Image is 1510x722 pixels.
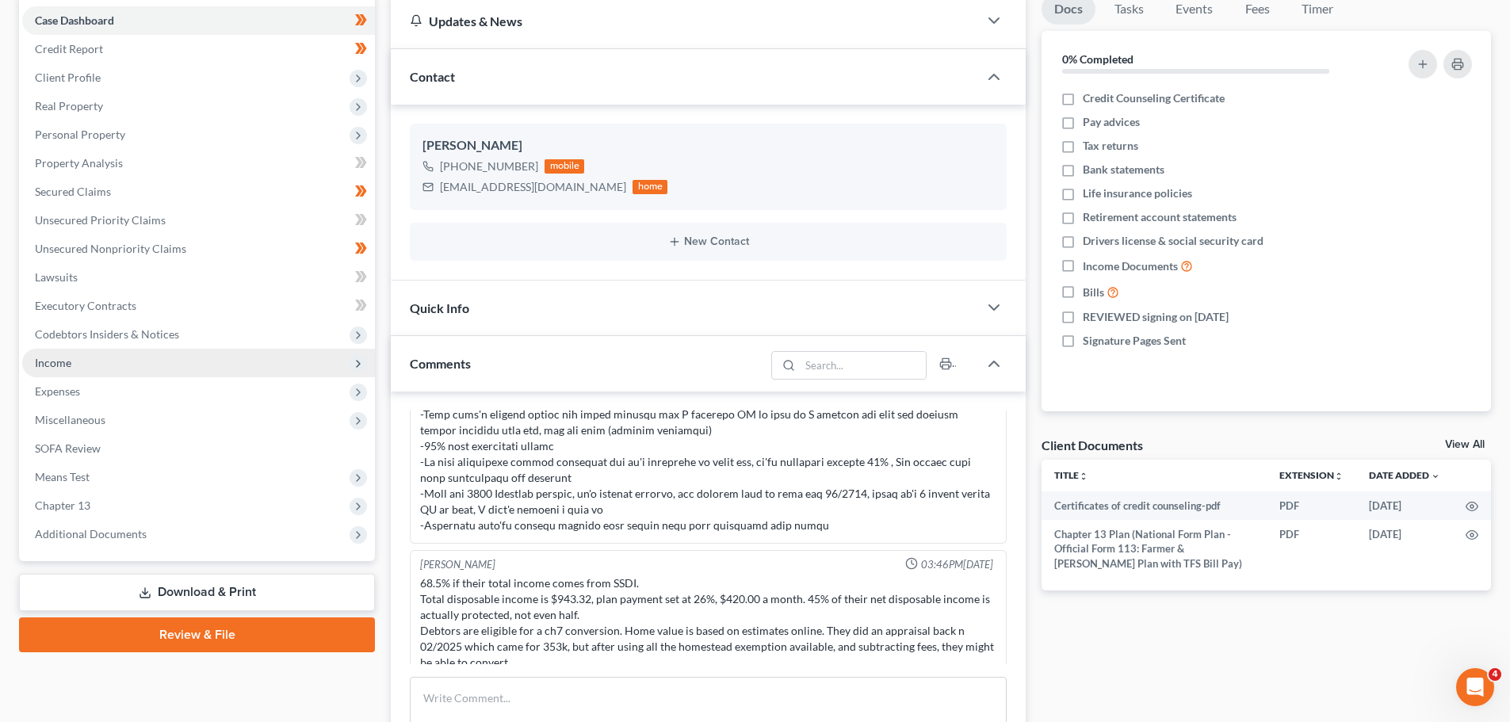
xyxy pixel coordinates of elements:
td: Chapter 13 Plan (National Form Plan - Official Form 113: Farmer & [PERSON_NAME] Plan with TFS Bil... [1042,520,1267,578]
td: [DATE] [1356,491,1453,520]
span: Signature Pages Sent [1083,333,1186,349]
a: Credit Report [22,35,375,63]
i: unfold_more [1334,472,1344,481]
span: Bank statements [1083,162,1164,178]
span: Credit Counseling Certificate [1083,90,1225,106]
span: Case Dashboard [35,13,114,27]
a: Property Analysis [22,149,375,178]
span: Secured Claims [35,185,111,198]
span: Pay advices [1083,114,1140,130]
i: unfold_more [1079,472,1088,481]
div: [PERSON_NAME] [420,557,495,572]
strong: 0% Completed [1062,52,1133,66]
a: SOFA Review [22,434,375,463]
button: New Contact [422,235,994,248]
td: [DATE] [1356,520,1453,578]
span: Quick Info [410,300,469,315]
span: 4 [1489,668,1501,681]
span: Drivers license & social security card [1083,233,1263,249]
span: Personal Property [35,128,125,141]
span: Client Profile [35,71,101,84]
td: PDF [1267,491,1356,520]
div: mobile [545,159,584,174]
span: Bills [1083,285,1104,300]
span: Unsecured Nonpriority Claims [35,242,186,255]
span: Unsecured Priority Claims [35,213,166,227]
span: Lawsuits [35,270,78,284]
span: REVIEWED signing on [DATE] [1083,309,1229,325]
a: Download & Print [19,574,375,611]
i: expand_more [1431,472,1440,481]
a: Lawsuits [22,263,375,292]
iframe: Intercom live chat [1456,668,1494,706]
div: home [633,180,667,194]
span: Retirement account statements [1083,209,1237,225]
span: Contact [410,69,455,84]
span: Expenses [35,384,80,398]
span: Miscellaneous [35,413,105,426]
div: Client Documents [1042,437,1143,453]
span: SOFA Review [35,441,101,455]
div: [PHONE_NUMBER] [440,159,538,174]
span: Property Analysis [35,156,123,170]
span: Comments [410,356,471,371]
div: [EMAIL_ADDRESS][DOMAIN_NAME] [440,179,626,195]
a: Executory Contracts [22,292,375,320]
td: Certificates of credit counseling-pdf [1042,491,1267,520]
span: Credit Report [35,42,103,55]
a: Unsecured Nonpriority Claims [22,235,375,263]
span: 03:46PM[DATE] [921,557,993,572]
span: Tax returns [1083,138,1138,154]
a: Review & File [19,617,375,652]
span: Executory Contracts [35,299,136,312]
a: Titleunfold_more [1054,469,1088,481]
span: Income Documents [1083,258,1178,274]
div: 68.5% if their total income comes from SSDI. Total disposable income is $943.32, plan payment set... [420,575,996,670]
a: Secured Claims [22,178,375,206]
td: PDF [1267,520,1356,578]
a: Case Dashboard [22,6,375,35]
a: View All [1445,439,1485,450]
div: Updates & News [410,13,959,29]
span: Additional Documents [35,527,147,541]
a: Unsecured Priority Claims [22,206,375,235]
div: [PERSON_NAME] [422,136,994,155]
span: Means Test [35,470,90,483]
span: Chapter 13 [35,499,90,512]
span: Income [35,356,71,369]
a: Extensionunfold_more [1279,469,1344,481]
a: Date Added expand_more [1369,469,1440,481]
span: Real Property [35,99,103,113]
span: Codebtors Insiders & Notices [35,327,179,341]
span: Life insurance policies [1083,185,1192,201]
input: Search... [801,352,927,379]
